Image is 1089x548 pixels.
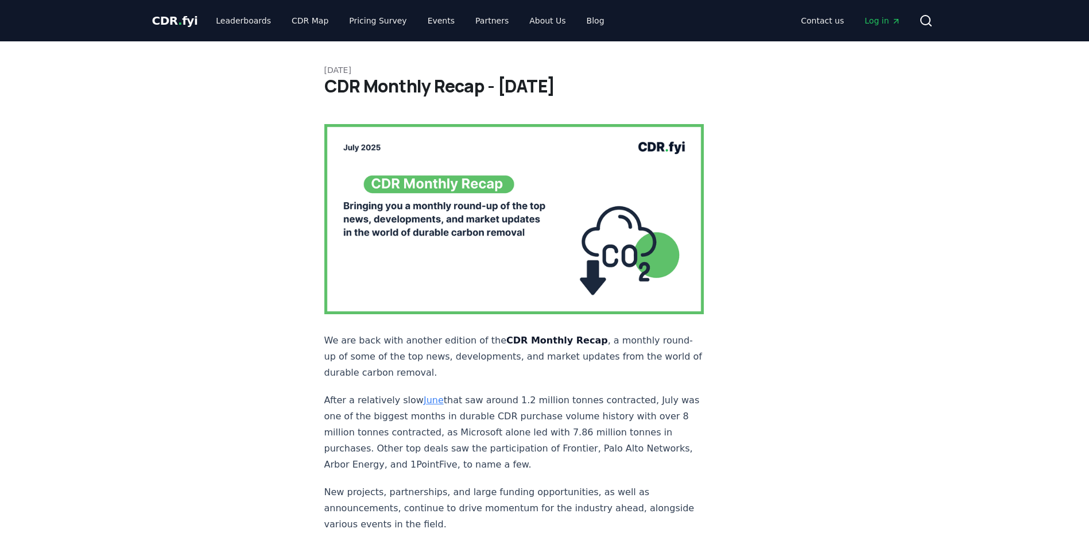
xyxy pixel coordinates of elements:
[324,392,704,473] p: After a relatively slow that saw around 1.2 million tonnes contracted, July was one of the bigges...
[324,333,704,381] p: We are back with another edition of the , a monthly round-up of some of the top news, development...
[152,14,198,28] span: CDR fyi
[282,10,338,31] a: CDR Map
[865,15,900,26] span: Log in
[506,335,608,346] strong: CDR Monthly Recap
[855,10,909,31] a: Log in
[324,484,704,532] p: New projects, partnerships, and large funding opportunities, as well as announcements, continue t...
[424,395,444,406] a: June
[792,10,909,31] nav: Main
[418,10,464,31] a: Events
[792,10,853,31] a: Contact us
[520,10,575,31] a: About Us
[207,10,280,31] a: Leaderboards
[466,10,518,31] a: Partners
[324,76,765,97] h1: CDR Monthly Recap - [DATE]
[207,10,613,31] nav: Main
[340,10,416,31] a: Pricing Survey
[324,64,765,76] p: [DATE]
[578,10,614,31] a: Blog
[152,13,198,29] a: CDR.fyi
[178,14,182,28] span: .
[324,124,704,314] img: blog post image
